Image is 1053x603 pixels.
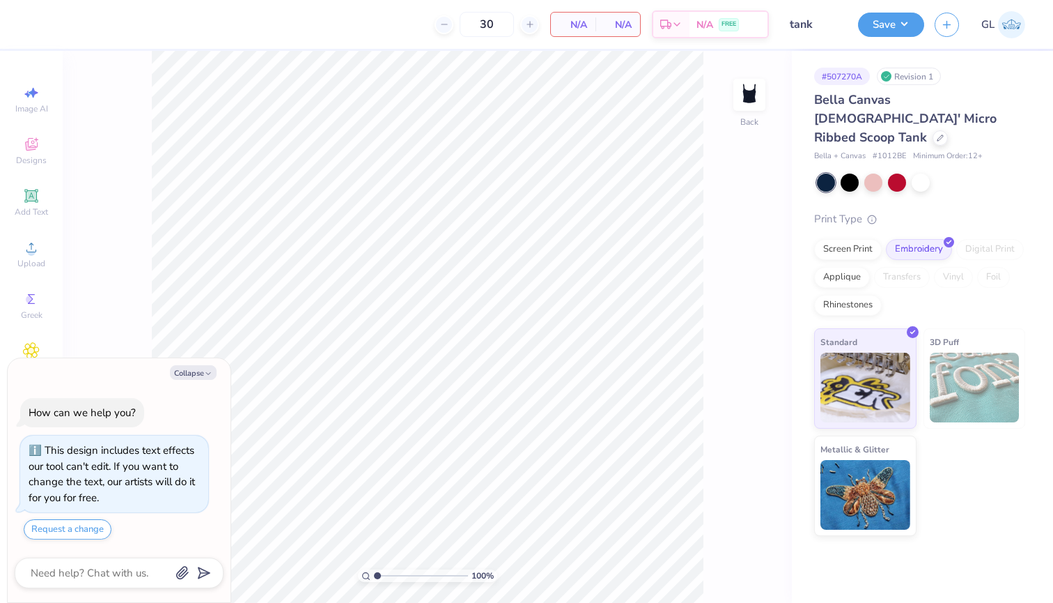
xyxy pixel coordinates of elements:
[735,81,763,109] img: Back
[16,155,47,166] span: Designs
[820,442,889,457] span: Metallic & Glitter
[934,267,973,288] div: Vinyl
[981,17,994,33] span: GL
[814,295,882,316] div: Rhinestones
[779,10,848,38] input: Untitled Design
[977,267,1010,288] div: Foil
[29,406,136,420] div: How can we help you?
[930,335,959,349] span: 3D Puff
[814,68,870,85] div: # 507270A
[29,443,195,505] div: This design includes text effects our tool can't edit. If you want to change the text, our artist...
[981,11,1025,38] a: GL
[998,11,1025,38] img: Gia Lin
[170,365,217,380] button: Collapse
[814,267,870,288] div: Applique
[820,353,910,422] img: Standard
[7,361,56,383] span: Clipart & logos
[886,239,952,260] div: Embroidery
[930,353,1020,422] img: 3D Puff
[21,310,42,321] span: Greek
[956,239,1024,260] div: Digital Print
[15,103,48,114] span: Image AI
[814,239,882,260] div: Screen Print
[471,570,494,582] span: 100 %
[15,206,48,217] span: Add Text
[460,12,514,37] input: – –
[820,460,910,530] img: Metallic & Glitter
[820,335,857,349] span: Standard
[17,258,45,269] span: Upload
[696,17,713,32] span: N/A
[559,17,587,32] span: N/A
[913,151,983,162] span: Minimum Order: 12 +
[873,151,906,162] span: # 1012BE
[24,519,111,540] button: Request a change
[858,13,924,37] button: Save
[721,20,736,29] span: FREE
[874,267,930,288] div: Transfers
[740,116,758,128] div: Back
[604,17,632,32] span: N/A
[814,91,997,146] span: Bella Canvas [DEMOGRAPHIC_DATA]' Micro Ribbed Scoop Tank
[814,151,866,162] span: Bella + Canvas
[877,68,941,85] div: Revision 1
[814,211,1025,227] div: Print Type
